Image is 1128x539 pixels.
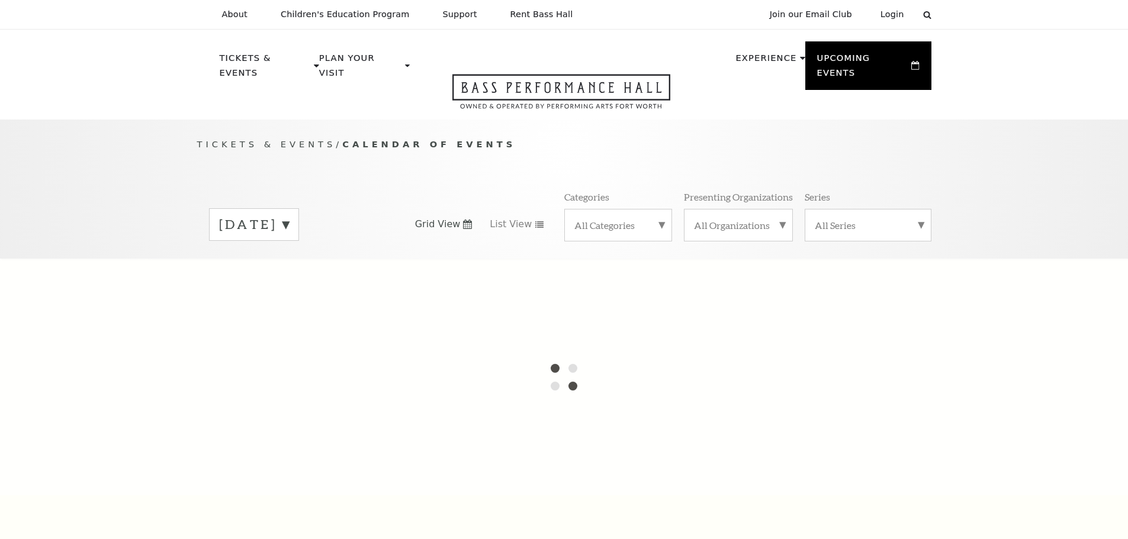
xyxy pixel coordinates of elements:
[815,219,921,231] label: All Series
[490,218,532,231] span: List View
[805,191,830,203] p: Series
[574,219,662,231] label: All Categories
[342,139,516,149] span: Calendar of Events
[220,51,311,87] p: Tickets & Events
[684,191,793,203] p: Presenting Organizations
[443,9,477,20] p: Support
[694,219,783,231] label: All Organizations
[197,139,336,149] span: Tickets & Events
[197,137,931,152] p: /
[415,218,461,231] span: Grid View
[219,215,289,234] label: [DATE]
[817,51,909,87] p: Upcoming Events
[735,51,796,72] p: Experience
[319,51,402,87] p: Plan Your Visit
[281,9,410,20] p: Children's Education Program
[222,9,248,20] p: About
[510,9,573,20] p: Rent Bass Hall
[564,191,609,203] p: Categories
